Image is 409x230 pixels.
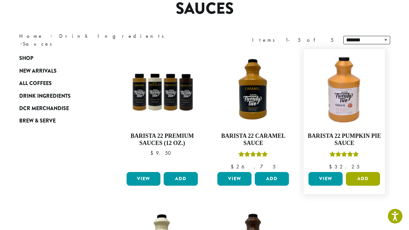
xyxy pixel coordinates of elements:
a: View [308,172,343,186]
span: Brew & Serve [19,117,56,125]
span: Shop [19,54,33,63]
nav: Breadcrumb [19,32,195,48]
a: Barista 22 Pumpkin Pie SauceRated 5.00 out of 5 $32.25 [307,52,382,169]
div: Items 1-5 of 5 [252,36,334,44]
a: Barista 22 Premium Sauces (12 oz.) $9.50 [125,52,200,169]
span: DCR Merchandise [19,105,69,113]
a: All Coffees [19,77,97,90]
div: Rated 5.00 out of 5 [239,151,268,160]
button: Add [164,172,198,186]
h4: Barista 22 Premium Sauces (12 oz.) [125,133,200,147]
a: Shop [19,52,97,65]
span: $ [150,150,156,156]
img: B22-Caramel-Sauce_Stock-e1709240861679.png [216,52,291,127]
a: Brew & Serve [19,115,97,127]
a: Barista 22 Caramel SauceRated 5.00 out of 5 $26.75 [216,52,291,169]
span: $ [231,163,236,170]
a: View [217,172,252,186]
div: Rated 5.00 out of 5 [330,151,359,160]
bdi: 26.75 [231,163,276,170]
button: Add [346,172,380,186]
a: Home [19,33,43,39]
span: All Coffees [19,79,52,88]
span: › [20,38,22,48]
a: View [127,172,161,186]
img: B22SauceSqueeze_All-300x300.png [125,52,199,127]
span: Drink Ingredients [19,92,71,100]
h4: Barista 22 Caramel Sauce [216,133,291,147]
a: Drink Ingredients [19,90,97,102]
button: Add [255,172,289,186]
span: $ [329,163,334,170]
bdi: 9.50 [150,150,174,156]
span: New Arrivals [19,67,57,75]
bdi: 32.25 [329,163,360,170]
a: Drink Ingredients [59,33,168,39]
h4: Barista 22 Pumpkin Pie Sauce [307,133,382,147]
span: › [50,30,52,40]
a: New Arrivals [19,65,97,77]
a: DCR Merchandise [19,102,97,115]
img: DP3239.64-oz.01.default.png [307,52,382,127]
